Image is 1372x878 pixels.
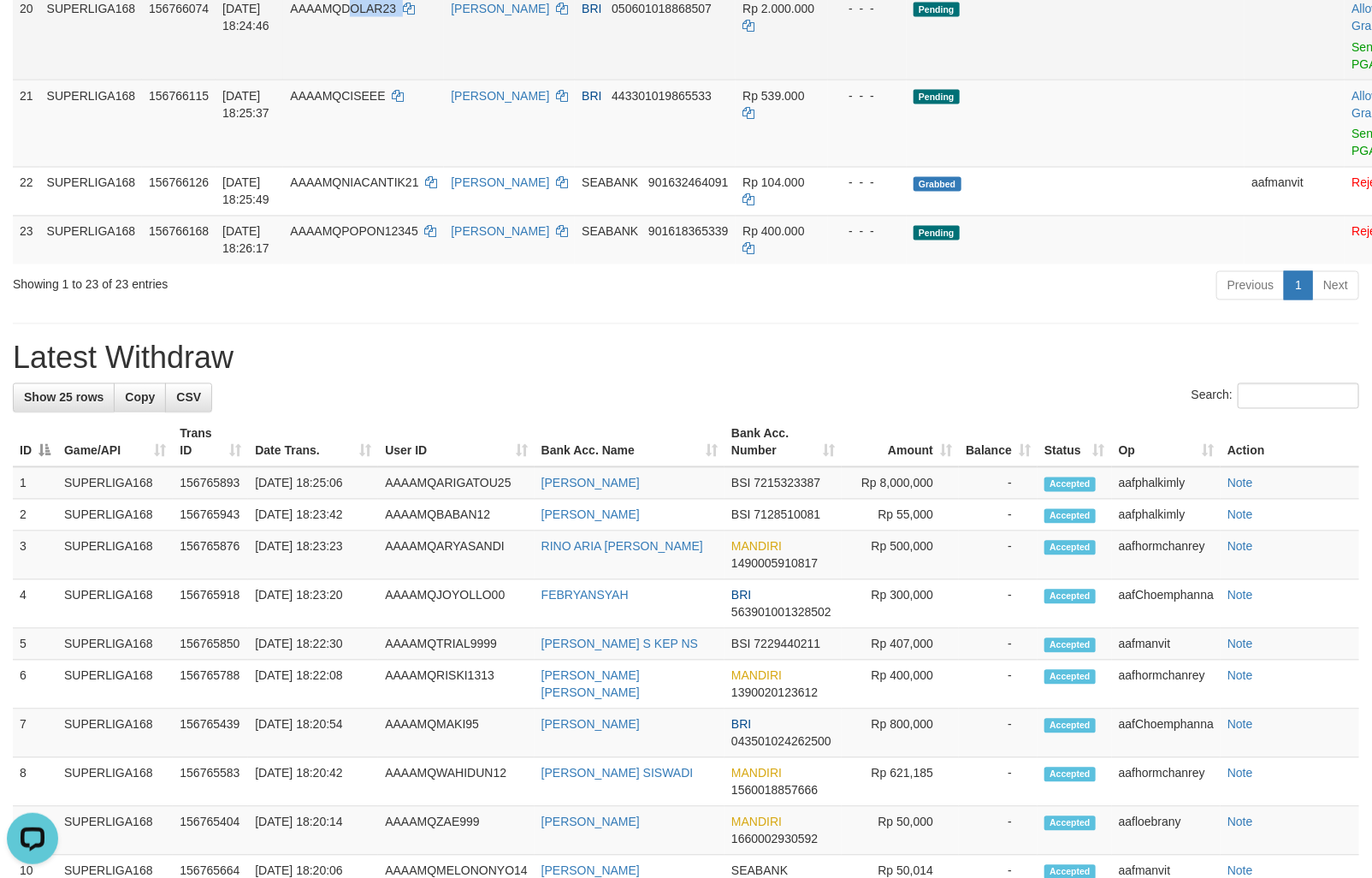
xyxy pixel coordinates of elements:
[13,270,559,294] div: Showing 1 to 23 of 23 entries
[222,176,269,207] span: [DATE] 18:25:49
[541,508,640,522] a: [PERSON_NAME]
[57,807,173,856] td: SUPERLIGA168
[248,661,378,709] td: [DATE] 18:22:08
[248,758,378,807] td: [DATE] 18:20:42
[731,508,751,522] span: BSI
[582,225,638,239] span: SEABANK
[57,661,173,709] td: SUPERLIGA168
[248,531,378,580] td: [DATE] 18:23:23
[742,89,804,103] span: Rp 539.000
[1227,589,1253,602] a: Note
[731,477,751,490] span: BSI
[754,638,821,651] span: Copy 7229440211 to clipboard
[13,216,40,264] td: 23
[248,580,378,629] td: [DATE] 18:23:20
[731,735,831,749] span: Copy 043501024262500 to clipboard
[1238,383,1359,409] input: Search:
[731,638,751,651] span: BSI
[1044,541,1096,555] span: Accepted
[451,2,549,15] a: [PERSON_NAME]
[959,418,1038,467] th: Balance: activate to sort column ascending
[13,758,57,807] td: 8
[582,89,601,103] span: BRI
[13,531,57,580] td: 3
[378,807,535,856] td: AAAAMQZAE999
[731,606,831,620] span: Copy 563901001328502 to clipboard
[1227,638,1253,651] a: Note
[165,383,212,412] a: CSV
[149,89,209,103] span: 156766115
[612,89,712,103] span: Copy 443301019865533 to clipboard
[959,807,1038,856] td: -
[248,629,378,661] td: [DATE] 18:22:30
[612,2,712,15] span: Copy 050601018868507 to clipboard
[173,580,248,629] td: 156765918
[1284,271,1313,300] a: 1
[1044,590,1096,604] span: Accepted
[541,669,640,700] a: [PERSON_NAME] [PERSON_NAME]
[248,418,378,467] th: Date Trans.: activate to sort column ascending
[57,629,173,661] td: SUPERLIGA168
[1044,638,1096,653] span: Accepted
[648,176,728,190] span: Copy 901632464091 to clipboard
[173,531,248,580] td: 156765876
[842,531,959,580] td: Rp 500,000
[1112,709,1221,758] td: aafChoemphanna
[541,589,629,602] a: FEBRYANSYAH
[842,807,959,856] td: Rp 50,000
[173,629,248,661] td: 156765850
[1044,719,1096,733] span: Accepted
[378,531,535,580] td: AAAAMQARYASANDI
[731,718,751,732] span: BRI
[451,89,549,103] a: [PERSON_NAME]
[731,816,782,829] span: MANDIRI
[731,669,782,683] span: MANDIRI
[535,418,724,467] th: Bank Acc. Name: activate to sort column ascending
[842,629,959,661] td: Rp 407,000
[1044,509,1096,524] span: Accepted
[13,383,115,412] a: Show 25 rows
[742,2,814,15] span: Rp 2.000.000
[57,758,173,807] td: SUPERLIGA168
[541,638,698,651] a: [PERSON_NAME] S KEP NS
[40,167,143,216] td: SUPERLIGA168
[13,709,57,758] td: 7
[731,833,818,846] span: Copy 1660002930592 to clipboard
[731,557,818,571] span: Copy 1490005910817 to clipboard
[842,500,959,531] td: Rp 55,000
[742,176,804,190] span: Rp 104.000
[959,531,1038,580] td: -
[1044,768,1096,782] span: Accepted
[1112,580,1221,629] td: aafChoemphanna
[1112,418,1221,467] th: Op: activate to sort column ascending
[842,709,959,758] td: Rp 800,000
[1227,477,1253,490] a: Note
[248,467,378,500] td: [DATE] 18:25:06
[57,709,173,758] td: SUPERLIGA168
[378,467,535,500] td: AAAAMQARIGATOU25
[754,508,821,522] span: Copy 7128510081 to clipboard
[754,477,821,490] span: Copy 7215323387 to clipboard
[222,225,269,256] span: [DATE] 18:26:17
[1038,418,1112,467] th: Status: activate to sort column ascending
[835,175,900,192] div: - - -
[1227,767,1253,780] a: Note
[1221,418,1359,467] th: Action
[13,80,40,167] td: 21
[222,89,269,120] span: [DATE] 18:25:37
[248,807,378,856] td: [DATE] 18:20:14
[1227,816,1253,829] a: Note
[13,467,57,500] td: 1
[378,500,535,531] td: AAAAMQBABAN12
[13,167,40,216] td: 22
[1112,807,1221,856] td: aafloebrany
[40,216,143,264] td: SUPERLIGA168
[1245,167,1345,216] td: aafmanvit
[842,467,959,500] td: Rp 8,000,000
[541,540,703,554] a: RINO ARIA [PERSON_NAME]
[451,176,549,190] a: [PERSON_NAME]
[290,225,417,239] span: AAAAMQPOPON12345
[378,629,535,661] td: AAAAMQTRIAL9999
[1044,670,1096,685] span: Accepted
[731,540,782,554] span: MANDIRI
